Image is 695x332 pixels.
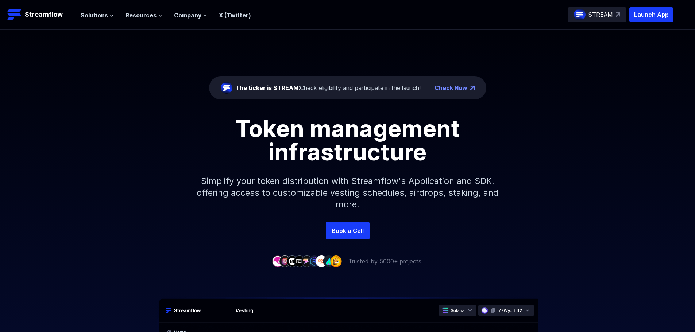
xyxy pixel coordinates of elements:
[301,255,313,267] img: company-5
[294,255,305,267] img: company-4
[81,11,108,20] span: Solutions
[126,11,157,20] span: Resources
[7,7,73,22] a: Streamflow
[126,11,162,20] button: Resources
[348,257,421,266] p: Trusted by 5000+ projects
[286,255,298,267] img: company-3
[279,255,291,267] img: company-2
[588,10,613,19] p: STREAM
[323,255,335,267] img: company-8
[616,12,620,17] img: top-right-arrow.svg
[191,164,505,222] p: Simplify your token distribution with Streamflow's Application and SDK, offering access to custom...
[326,222,370,239] a: Book a Call
[219,12,251,19] a: X (Twitter)
[629,7,673,22] button: Launch App
[7,7,22,22] img: Streamflow Logo
[316,255,327,267] img: company-7
[235,83,421,92] div: Check eligibility and participate in the launch!
[25,9,63,20] p: Streamflow
[308,255,320,267] img: company-6
[470,86,475,90] img: top-right-arrow.png
[174,11,201,20] span: Company
[568,7,626,22] a: STREAM
[574,9,586,20] img: streamflow-logo-circle.png
[184,117,512,164] h1: Token management infrastructure
[221,82,232,94] img: streamflow-logo-circle.png
[174,11,207,20] button: Company
[330,255,342,267] img: company-9
[81,11,114,20] button: Solutions
[272,255,283,267] img: company-1
[235,84,300,91] span: The ticker is STREAM:
[435,83,467,92] a: Check Now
